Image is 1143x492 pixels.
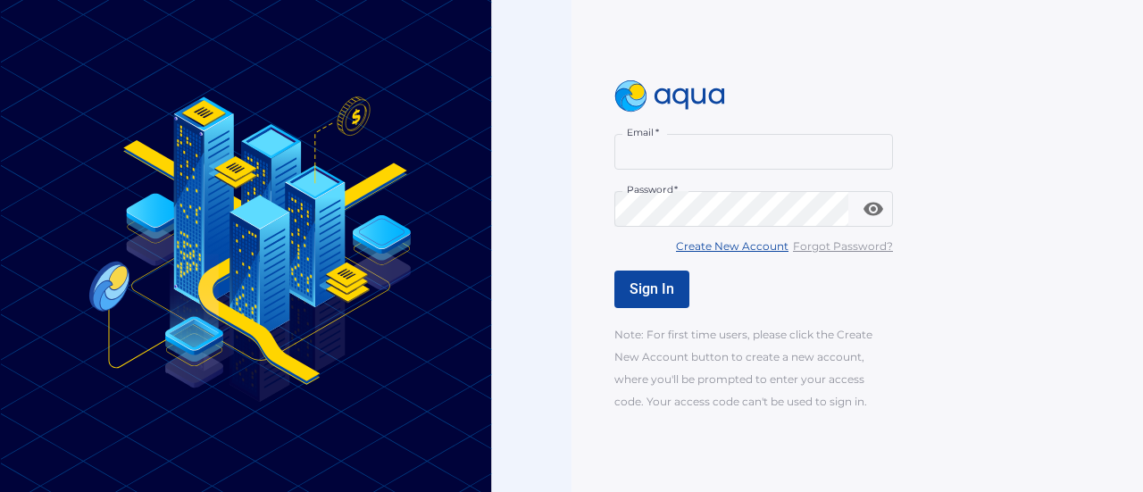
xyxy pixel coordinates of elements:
img: logo [614,80,725,113]
u: Forgot Password? [793,239,893,253]
button: Sign In [614,271,689,308]
label: Password [627,183,678,196]
span: Sign In [630,280,674,297]
span: Note: For first time users, please click the Create New Account button to create a new account, w... [614,328,872,408]
button: toggle password visibility [855,191,891,227]
label: Email [627,126,659,139]
u: Create New Account [676,239,788,253]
